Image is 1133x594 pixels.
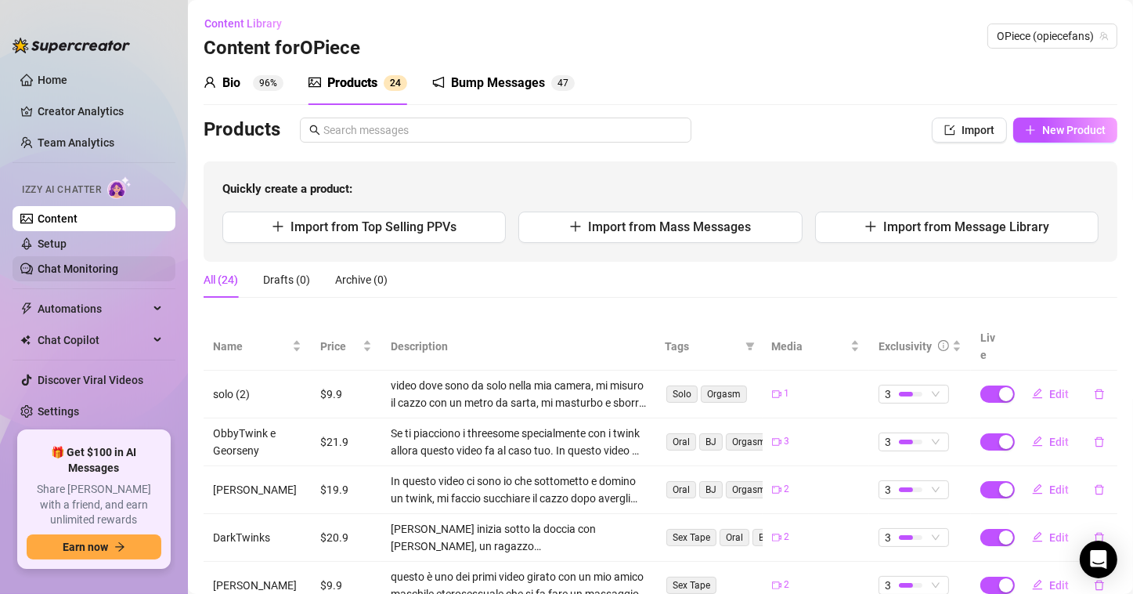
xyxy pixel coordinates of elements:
span: 7 [563,78,568,89]
span: 3 [885,529,891,546]
a: Chat Monitoring [38,263,118,275]
span: video-camera [772,437,781,447]
span: picture [309,76,321,89]
span: plus [1025,125,1036,136]
span: 4 [557,78,563,89]
span: delete [1094,532,1105,543]
div: Products [327,74,377,92]
span: Earn now [63,541,108,553]
a: Content [38,212,78,225]
span: video-camera [772,581,781,590]
span: delete [1094,436,1105,447]
span: Oral [666,481,696,498]
span: 3 [885,481,891,498]
th: Description [381,323,655,371]
span: arrow-right [114,541,125,552]
sup: 96% [253,75,283,91]
div: Archive (0) [335,271,388,288]
span: video-camera [772,485,781,494]
span: 4 [395,78,401,89]
input: Search messages [323,121,682,139]
div: Drafts (0) [263,271,310,288]
button: New Product [1013,118,1117,143]
span: user [204,76,216,89]
span: Edit [1049,484,1069,496]
button: Earn nowarrow-right [27,534,161,560]
button: delete [1081,382,1117,407]
td: ObbyTwink e Georseny [204,418,311,466]
span: Orgasm [726,433,772,451]
span: Edit [1049,579,1069,592]
span: Chat Copilot [38,328,149,353]
th: Tags [655,323,763,371]
a: Setup [38,237,67,250]
button: Edit [1019,382,1081,407]
button: Import from Message Library [815,212,1099,243]
span: team [1099,31,1109,41]
td: DarkTwinks [204,514,311,562]
span: Import from Mass Messages [588,219,751,234]
span: edit [1032,484,1043,494]
span: Import [962,124,994,136]
span: New Product [1042,124,1106,136]
span: delete [1094,580,1105,591]
a: Discover Viral Videos [38,374,143,386]
img: AI Chatter [107,176,132,199]
span: edit [1032,531,1043,542]
span: edit [1032,579,1043,590]
span: filter [745,342,755,351]
span: info-circle [938,340,949,351]
sup: 24 [384,75,407,91]
td: solo (2) [204,371,311,418]
span: 2 [785,530,790,545]
td: $20.9 [311,514,381,562]
span: Sex Tape [666,529,716,546]
span: 3 [885,433,891,451]
td: $21.9 [311,418,381,466]
span: Edit [1049,388,1069,400]
span: plus [569,220,582,233]
div: video dove sono da solo nella mia camera, mi misuro il cazzo con un metro da sarta, mi masturbo e... [391,377,646,411]
span: delete [1094,484,1105,495]
button: Edit [1019,429,1081,455]
td: [PERSON_NAME] [204,466,311,514]
button: Edit [1019,477,1081,502]
strong: Quickly create a product: [222,182,352,196]
span: 2 [785,482,790,497]
div: Bio [222,74,240,92]
button: Content Library [204,11,294,36]
span: BJ [752,529,776,546]
th: Price [311,323,381,371]
div: Bump Messages [451,74,545,92]
span: Import from Message Library [883,219,1049,234]
th: Name [204,323,311,371]
span: thunderbolt [20,302,33,315]
span: 3 [885,577,891,594]
span: Automations [38,296,149,321]
a: Home [38,74,67,86]
span: Import from Top Selling PPVs [290,219,456,234]
span: edit [1032,436,1043,447]
h3: Content for OPiece [204,36,360,61]
th: Live [971,323,1010,371]
span: Content Library [204,17,282,30]
span: delete [1094,389,1105,400]
span: OPiece (opiecefans) [997,24,1108,48]
img: logo-BBDzfeDw.svg [13,38,130,53]
button: Import [932,118,1007,143]
span: BJ [699,433,723,451]
div: Open Intercom Messenger [1080,541,1117,578]
span: import [944,125,955,136]
span: plus [864,220,877,233]
span: video-camera [772,389,781,399]
th: Media [763,323,870,371]
h3: Products [204,118,280,143]
div: Se ti piacciono i threesome specialmente con i twink allora questo video fa al caso tuo. In quest... [391,425,646,459]
span: edit [1032,388,1043,399]
span: Oral [666,433,696,451]
span: search [309,125,320,136]
span: filter [742,335,758,358]
span: Izzy AI Chatter [22,183,101,197]
button: Import from Mass Messages [518,212,802,243]
span: 2 [785,578,790,592]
